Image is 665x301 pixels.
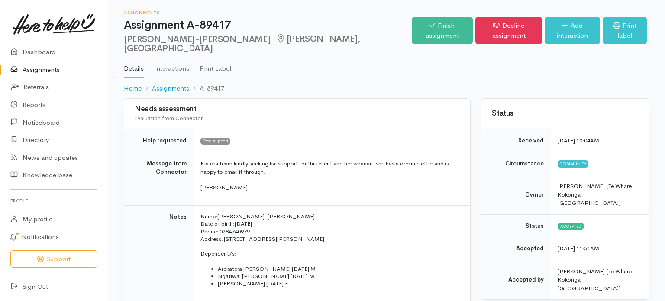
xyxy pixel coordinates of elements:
[124,10,412,15] h6: Assignments
[124,84,142,94] a: Home
[475,17,542,44] a: Decline assignment
[558,160,588,167] span: Community
[200,220,235,227] span: Date of birth:
[224,235,324,243] span: [STREET_ADDRESS][PERSON_NAME]
[124,129,194,152] td: Help requested
[200,159,460,176] p: Kia ora team kindly seeking kai support for this client and her whanau. she has a decline letter ...
[124,34,412,54] h2: [PERSON_NAME]-[PERSON_NAME]
[218,272,314,280] span: Ngātiwai [PERSON_NAME] [DATE] M
[200,228,219,235] span: Phone:
[124,33,360,54] span: [PERSON_NAME], [GEOGRAPHIC_DATA]
[551,260,649,299] td: [PERSON_NAME] (Te Whare Kokonga [GEOGRAPHIC_DATA])
[481,129,551,152] td: Received
[200,138,230,145] span: Food support
[481,260,551,299] td: Accepted by
[200,183,460,192] p: [PERSON_NAME].
[481,175,551,215] td: Owner
[200,213,217,220] span: Name:
[545,17,600,44] a: Add interaction
[235,220,252,227] span: [DATE]
[558,245,599,252] time: [DATE] 11:51AM
[220,228,250,235] span: 0284740979
[217,213,315,220] span: [PERSON_NAME]-[PERSON_NAME]
[189,84,224,94] li: A-89417
[492,110,639,118] h3: Status
[124,78,649,99] nav: breadcrumb
[152,84,189,94] a: Assignments
[10,250,97,268] button: Support
[603,17,647,44] a: Print label
[200,250,236,257] span: Dependent/s:
[124,152,194,206] td: Message from Connector
[10,195,97,207] h6: Profile
[558,223,584,230] span: Accepted
[218,265,316,272] span: Arekatera [PERSON_NAME] [DATE] M
[154,53,189,78] a: Interactions
[218,280,288,287] span: [PERSON_NAME] [DATE] F
[558,182,632,207] span: [PERSON_NAME] (Te Whare Kokonga [GEOGRAPHIC_DATA])
[200,235,223,243] span: Address:
[135,114,203,122] span: Evaluation from Connector
[558,137,599,144] time: [DATE] 10:04AM
[481,214,551,237] td: Status
[481,152,551,175] td: Circumstance
[481,237,551,260] td: Accepted
[200,53,231,78] a: Print Label
[135,105,460,113] h3: Needs assessment
[412,17,473,44] a: Finish assignment
[124,19,412,32] h1: Assignment A-89417
[124,53,144,78] a: Details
